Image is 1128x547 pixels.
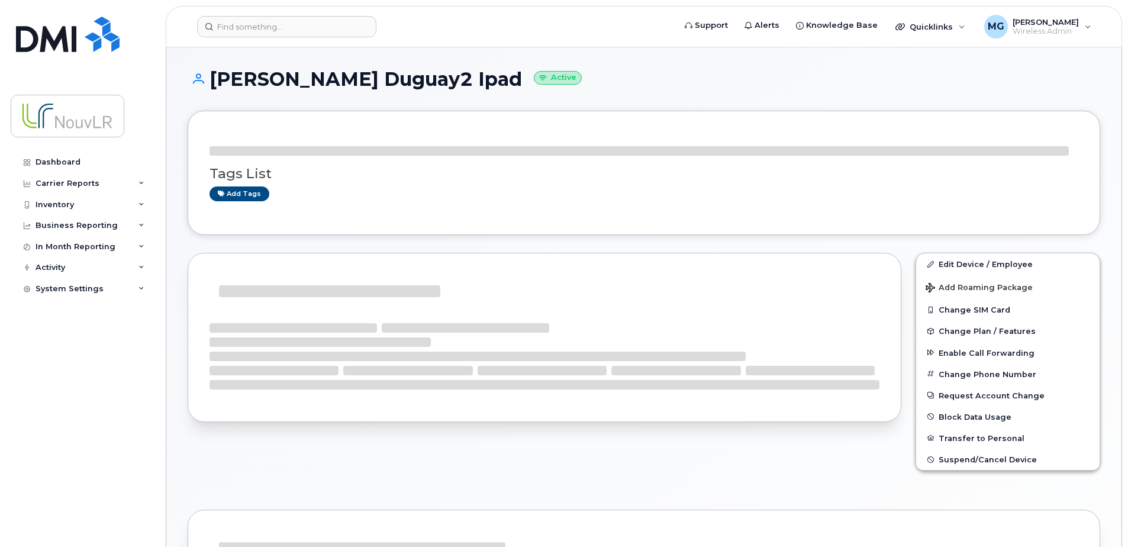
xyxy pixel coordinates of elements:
[916,363,1100,385] button: Change Phone Number
[916,427,1100,449] button: Transfer to Personal
[939,327,1036,336] span: Change Plan / Features
[210,186,269,201] a: Add tags
[916,449,1100,470] button: Suspend/Cancel Device
[916,253,1100,275] a: Edit Device / Employee
[926,283,1033,294] span: Add Roaming Package
[916,406,1100,427] button: Block Data Usage
[916,320,1100,342] button: Change Plan / Features
[916,275,1100,299] button: Add Roaming Package
[916,385,1100,406] button: Request Account Change
[534,71,582,85] small: Active
[916,299,1100,320] button: Change SIM Card
[188,69,1100,89] h1: [PERSON_NAME] Duguay2 Ipad
[916,342,1100,363] button: Enable Call Forwarding
[939,348,1034,357] span: Enable Call Forwarding
[939,455,1037,464] span: Suspend/Cancel Device
[210,166,1078,181] h3: Tags List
